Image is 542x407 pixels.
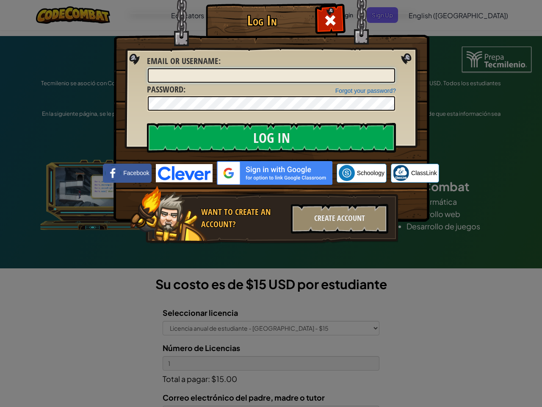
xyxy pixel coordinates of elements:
span: Schoology [357,169,384,177]
img: schoology.png [339,165,355,181]
h1: Log In [208,13,316,28]
img: gplus_sso_button2.svg [217,161,332,185]
span: Facebook [123,169,149,177]
label: : [147,84,185,96]
label: : [147,55,221,67]
img: classlink-logo-small.png [393,165,409,181]
span: Email or Username [147,55,218,67]
a: Forgot your password? [335,87,396,94]
img: clever-logo-blue.png [156,164,213,182]
span: Password [147,84,183,95]
div: Want to create an account? [201,206,286,230]
span: ClassLink [411,169,437,177]
img: facebook_small.png [105,165,121,181]
div: Create Account [291,204,388,234]
input: Log In [147,123,396,153]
